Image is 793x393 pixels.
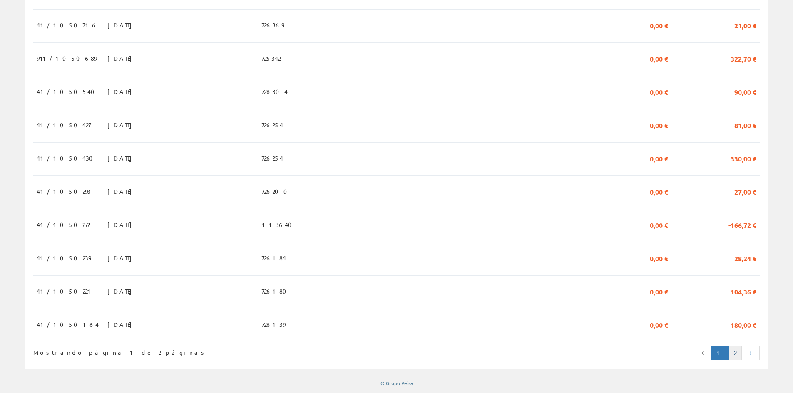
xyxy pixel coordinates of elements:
span: [DATE] [107,184,136,198]
span: 41/1050239 [37,251,91,265]
span: 0,00 € [650,84,668,99]
span: 81,00 € [734,118,756,132]
span: [DATE] [107,51,136,65]
span: 726304 [261,84,288,99]
a: Página actual [711,346,729,360]
a: Página anterior [694,346,712,360]
span: 41/1050221 [37,284,94,298]
span: 322,70 € [731,51,756,65]
span: 41/1050164 [37,317,99,331]
span: [DATE] [107,317,136,331]
span: [DATE] [107,251,136,265]
span: 725342 [261,51,281,65]
span: 941/1050689 [37,51,97,65]
span: 41/1050716 [37,18,98,32]
span: 21,00 € [734,18,756,32]
span: 28,24 € [734,251,756,265]
span: [DATE] [107,84,136,99]
span: 180,00 € [731,317,756,331]
span: 0,00 € [650,218,668,232]
span: 726369 [261,18,284,32]
span: 0,00 € [650,151,668,165]
div: Mostrando página 1 de 2 páginas [33,345,329,357]
span: [DATE] [107,218,136,232]
span: 0,00 € [650,51,668,65]
span: 113640 [261,218,297,232]
span: 726200 [261,184,292,198]
span: [DATE] [107,284,136,298]
span: 726180 [261,284,291,298]
span: 41/1050293 [37,184,91,198]
span: 0,00 € [650,18,668,32]
span: 0,00 € [650,118,668,132]
span: 726254 [261,118,283,132]
span: 726184 [261,251,286,265]
span: 0,00 € [650,184,668,198]
span: 0,00 € [650,317,668,331]
span: 41/1050427 [37,118,91,132]
div: © Grupo Peisa [25,380,768,387]
span: [DATE] [107,151,136,165]
span: [DATE] [107,118,136,132]
span: 104,36 € [731,284,756,298]
span: -166,72 € [728,218,756,232]
a: Página siguiente [741,346,760,360]
span: 0,00 € [650,284,668,298]
span: 27,00 € [734,184,756,198]
span: 41/1050272 [37,218,90,232]
span: 41/1050430 [37,151,98,165]
span: 726254 [261,151,283,165]
span: 726139 [261,317,285,331]
span: 330,00 € [731,151,756,165]
span: 0,00 € [650,251,668,265]
span: 90,00 € [734,84,756,99]
a: 2 [728,346,742,360]
span: 41/1050540 [37,84,99,99]
span: [DATE] [107,18,136,32]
